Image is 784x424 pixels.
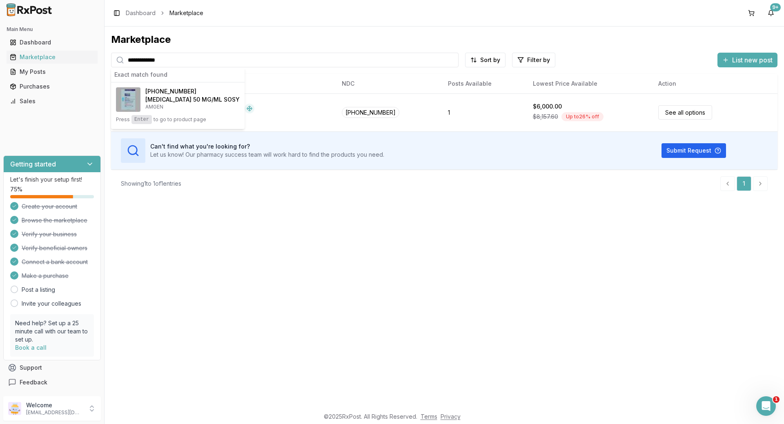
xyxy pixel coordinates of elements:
[3,3,56,16] img: RxPost Logo
[480,56,500,64] span: Sort by
[116,116,130,123] span: Press
[3,375,101,390] button: Feedback
[3,65,101,78] button: My Posts
[145,87,196,95] span: [PHONE_NUMBER]
[22,286,55,294] a: Post a listing
[732,55,773,65] span: List new post
[335,74,441,93] th: NDC
[10,53,94,61] div: Marketplace
[441,74,526,93] th: Posts Available
[10,159,56,169] h3: Getting started
[764,7,777,20] button: 9+
[465,53,506,67] button: Sort by
[3,80,101,93] button: Purchases
[20,378,47,386] span: Feedback
[22,202,77,211] span: Create your account
[7,35,98,50] a: Dashboard
[717,53,777,67] button: List new post
[154,116,206,123] span: to go to product page
[561,112,604,121] div: Up to 26 % off
[10,82,94,91] div: Purchases
[7,94,98,109] a: Sales
[116,87,140,112] img: Enbrel 50 MG/ML SOSY
[3,360,101,375] button: Support
[421,413,437,420] a: Terms
[121,180,181,188] div: Showing 1 to 1 of 1 entries
[145,95,240,104] h4: [MEDICAL_DATA] 50 MG/ML SOSY
[527,56,550,64] span: Filter by
[22,272,69,280] span: Make a purchase
[342,107,399,118] span: [PHONE_NUMBER]
[756,396,776,416] iframe: Intercom live chat
[22,300,81,308] a: Invite your colleagues
[3,95,101,108] button: Sales
[7,64,98,79] a: My Posts
[150,151,384,159] p: Let us know! Our pharmacy success team will work hard to find the products you need.
[150,142,384,151] h3: Can't find what you're looking for?
[22,216,87,224] span: Browse the marketplace
[661,143,726,158] button: Submit Request
[111,82,245,129] button: Enbrel 50 MG/ML SOSY[PHONE_NUMBER][MEDICAL_DATA] 50 MG/ML SOSYAMGENPressEnterto go to product page
[26,401,83,409] p: Welcome
[15,344,47,351] a: Book a call
[10,185,22,193] span: 75 %
[22,244,87,252] span: Verify beneficial owners
[169,9,203,17] span: Marketplace
[737,176,751,191] a: 1
[111,67,245,82] div: Exact match found
[8,402,21,415] img: User avatar
[10,175,94,184] p: Let's finish your setup first!
[22,230,77,238] span: Verify your business
[10,38,94,47] div: Dashboard
[26,409,83,416] p: [EMAIL_ADDRESS][DOMAIN_NAME]
[720,176,768,191] nav: pagination
[7,50,98,64] a: Marketplace
[533,113,558,121] span: $8,157.60
[773,396,780,403] span: 1
[512,53,555,67] button: Filter by
[533,102,562,111] div: $6,000.00
[526,74,652,93] th: Lowest Price Available
[10,68,94,76] div: My Posts
[131,115,152,124] kbd: Enter
[7,26,98,33] h2: Main Menu
[7,79,98,94] a: Purchases
[3,36,101,49] button: Dashboard
[22,258,88,266] span: Connect a bank account
[717,57,777,65] a: List new post
[15,319,89,344] p: Need help? Set up a 25 minute call with our team to set up.
[770,3,781,11] div: 9+
[652,74,777,93] th: Action
[441,93,526,131] td: 1
[441,413,461,420] a: Privacy
[10,97,94,105] div: Sales
[111,33,777,46] div: Marketplace
[658,105,712,120] a: See all options
[126,9,203,17] nav: breadcrumb
[126,9,156,17] a: Dashboard
[145,104,240,110] p: AMGEN
[3,51,101,64] button: Marketplace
